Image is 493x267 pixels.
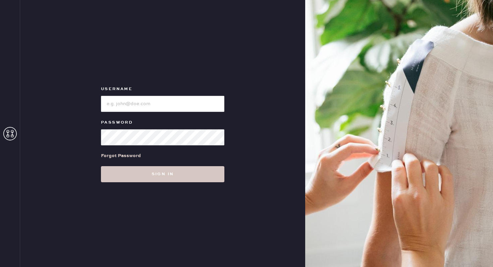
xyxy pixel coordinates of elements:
label: Username [101,85,224,93]
input: e.g. john@doe.com [101,96,224,112]
label: Password [101,119,224,127]
button: Sign in [101,166,224,182]
a: Forgot Password [101,145,141,166]
div: Forgot Password [101,152,141,159]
